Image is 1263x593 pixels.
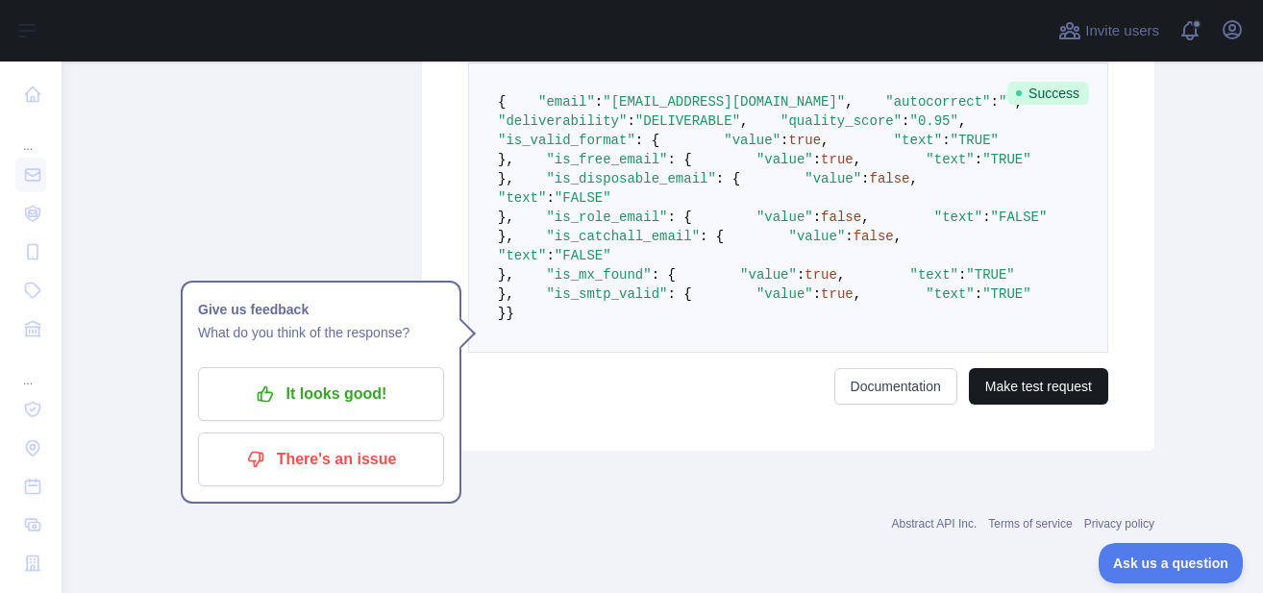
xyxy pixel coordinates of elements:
span: "value" [740,267,797,283]
a: Terms of service [988,517,1072,531]
button: There's an issue [198,432,444,486]
span: : [845,229,853,244]
span: : [813,152,821,167]
span: { [498,94,506,110]
span: : { [652,267,676,283]
span: true [821,286,854,302]
span: : [627,113,634,129]
h1: Give us feedback [198,298,444,321]
span: : [546,190,554,206]
a: Privacy policy [1084,517,1154,531]
span: }, [498,171,514,186]
span: : { [700,229,724,244]
span: "email" [538,94,595,110]
span: : [595,94,603,110]
span: : [942,133,950,148]
span: , [854,152,861,167]
span: Success [1007,82,1089,105]
span: , [740,113,748,129]
span: "FALSE" [555,248,611,263]
span: "DELIVERABLE" [635,113,740,129]
span: false [854,229,894,244]
div: ... [15,115,46,154]
span: : [861,171,869,186]
span: "value" [756,286,813,302]
span: : { [635,133,659,148]
span: , [821,133,829,148]
span: : [813,286,821,302]
span: "is_mx_found" [546,267,651,283]
span: "value" [756,152,813,167]
span: : { [667,152,691,167]
span: "text" [926,152,974,167]
div: ... [15,350,46,388]
span: , [894,229,902,244]
button: Make test request [969,368,1108,405]
span: "text" [498,190,546,206]
span: }, [498,286,514,302]
span: }, [498,210,514,225]
span: "value" [789,229,846,244]
span: "TRUE" [982,152,1030,167]
span: : [780,133,788,148]
span: "0.95" [910,113,958,129]
span: "is_role_email" [546,210,667,225]
span: : { [716,171,740,186]
span: "" [999,94,1015,110]
span: true [821,152,854,167]
span: : [975,286,982,302]
span: "value" [805,171,861,186]
span: , [837,267,845,283]
span: } [506,306,513,321]
span: "text" [926,286,974,302]
span: "is_valid_format" [498,133,635,148]
span: }, [498,229,514,244]
a: Documentation [834,368,957,405]
span: : [958,267,966,283]
span: true [805,267,837,283]
span: : [813,210,821,225]
span: , [958,113,966,129]
span: : [797,267,805,283]
span: "TRUE" [966,267,1014,283]
span: , [861,210,869,225]
span: : [982,210,990,225]
span: : [975,152,982,167]
span: , [845,94,853,110]
span: }, [498,267,514,283]
button: Invite users [1054,15,1163,46]
span: }, [498,152,514,167]
span: , [854,286,861,302]
span: "FALSE" [555,190,611,206]
span: "is_catchall_email" [546,229,700,244]
span: "TRUE" [951,133,999,148]
span: "deliverability" [498,113,627,129]
span: "FALSE" [991,210,1048,225]
button: It looks good! [198,367,444,421]
span: "value" [756,210,813,225]
span: "text" [894,133,942,148]
span: : [546,248,554,263]
span: "quality_score" [780,113,902,129]
span: } [498,306,506,321]
span: : [991,94,999,110]
span: false [870,171,910,186]
p: What do you think of the response? [198,321,444,344]
span: false [821,210,861,225]
span: "[EMAIL_ADDRESS][DOMAIN_NAME]" [603,94,845,110]
p: There's an issue [212,443,430,476]
span: "is_disposable_email" [546,171,715,186]
span: "text" [498,248,546,263]
span: , [910,171,918,186]
iframe: Toggle Customer Support [1099,543,1244,583]
span: "TRUE" [982,286,1030,302]
span: Invite users [1085,20,1159,42]
span: "autocorrect" [885,94,990,110]
span: "is_smtp_valid" [546,286,667,302]
span: "is_free_email" [546,152,667,167]
a: Abstract API Inc. [892,517,978,531]
span: : { [667,210,691,225]
span: true [788,133,821,148]
span: : [902,113,909,129]
span: "value" [724,133,780,148]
